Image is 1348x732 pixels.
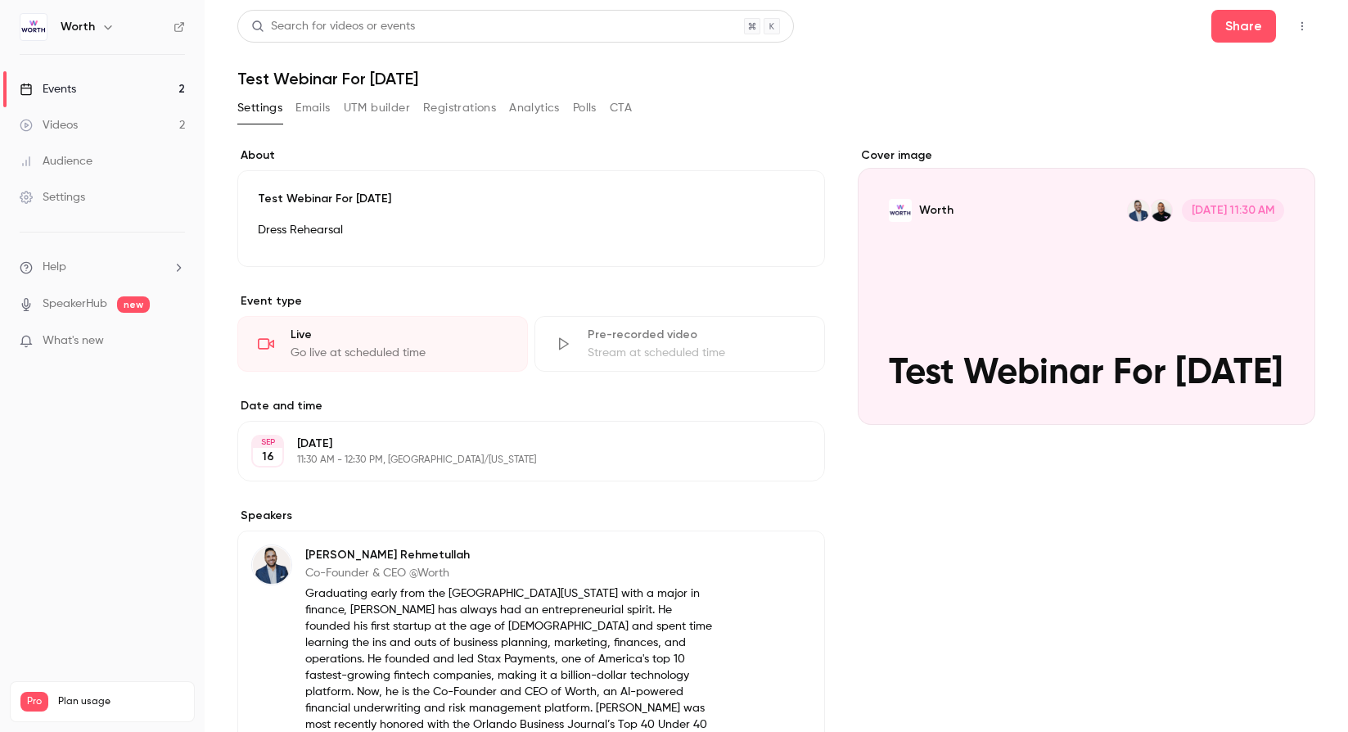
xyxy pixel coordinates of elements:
p: 11:30 AM - 12:30 PM, [GEOGRAPHIC_DATA]/[US_STATE] [297,454,738,467]
p: [DATE] [297,436,738,452]
span: Plan usage [58,695,184,708]
p: 16 [262,449,274,465]
button: CTA [610,95,632,121]
p: Dress Rehearsal [258,220,805,240]
label: Speakers [237,508,825,524]
span: Help [43,259,66,276]
div: Audience [20,153,92,169]
div: LiveGo live at scheduled time [237,316,528,372]
li: help-dropdown-opener [20,259,185,276]
div: Videos [20,117,78,133]
button: Emails [295,95,330,121]
div: Settings [20,189,85,206]
label: Cover image [858,147,1315,164]
div: Go live at scheduled time [291,345,507,361]
div: Pre-recorded video [588,327,805,343]
p: Co-Founder & CEO @Worth [305,565,719,581]
button: Analytics [509,95,560,121]
div: Live [291,327,507,343]
button: Share [1211,10,1276,43]
img: Worth [20,14,47,40]
button: UTM builder [344,95,410,121]
div: SEP [253,436,282,448]
p: Test Webinar For [DATE] [258,191,805,207]
span: new [117,296,150,313]
a: SpeakerHub [43,296,107,313]
iframe: Noticeable Trigger [165,334,185,349]
div: Search for videos or events [251,18,415,35]
div: Pre-recorded videoStream at scheduled time [534,316,825,372]
section: Cover image [858,147,1315,425]
span: Pro [20,692,48,712]
p: [PERSON_NAME] Rehmetullah [305,547,719,563]
h6: Worth [61,19,95,35]
span: What's new [43,332,104,350]
label: Date and time [237,398,825,414]
button: Settings [237,95,282,121]
div: Events [20,81,76,97]
label: About [237,147,825,164]
img: Sal Rehmetullah [252,545,291,585]
button: Registrations [423,95,496,121]
p: Event type [237,293,825,310]
button: Polls [573,95,597,121]
h1: Test Webinar For [DATE] [237,69,1315,88]
div: Stream at scheduled time [588,345,805,361]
